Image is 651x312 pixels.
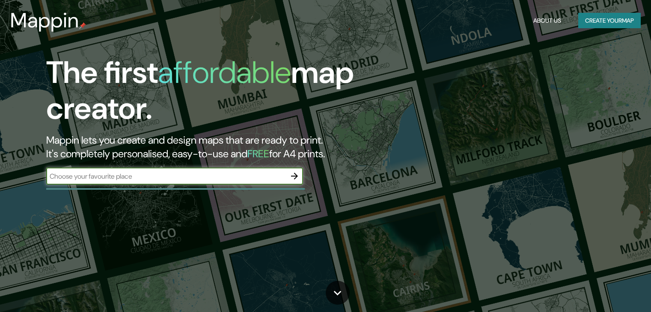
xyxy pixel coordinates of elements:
button: Create yourmap [578,13,641,29]
h1: The first map creator. [46,55,372,133]
h5: FREE [247,147,269,160]
button: About Us [530,13,565,29]
h3: Mappin [10,9,79,32]
h2: Mappin lets you create and design maps that are ready to print. It's completely personalised, eas... [46,133,372,161]
h1: affordable [158,53,291,92]
input: Choose your favourite place [46,171,286,181]
img: mappin-pin [79,22,86,29]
